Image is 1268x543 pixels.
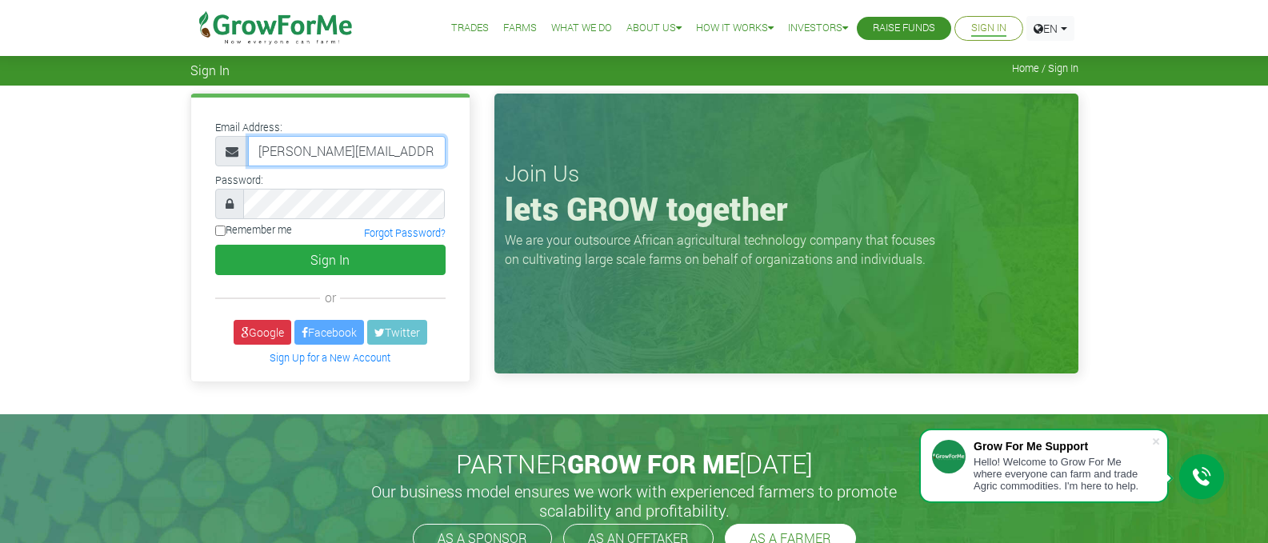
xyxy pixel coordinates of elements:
label: Remember me [215,222,292,238]
a: How it Works [696,20,774,37]
input: Email Address [248,136,446,166]
label: Email Address: [215,120,282,135]
h2: PARTNER [DATE] [197,449,1072,479]
a: Google [234,320,291,345]
a: What We Do [551,20,612,37]
p: We are your outsource African agricultural technology company that focuses on cultivating large s... [505,230,945,269]
div: Hello! Welcome to Grow For Me where everyone can farm and trade Agric commodities. I'm here to help. [974,456,1151,492]
a: Sign In [971,20,1006,37]
div: Grow For Me Support [974,440,1151,453]
div: or [215,288,446,307]
a: EN [1026,16,1074,41]
a: Forgot Password? [364,226,446,239]
button: Sign In [215,245,446,275]
span: Home / Sign In [1012,62,1078,74]
a: Raise Funds [873,20,935,37]
span: Sign In [190,62,230,78]
h1: lets GROW together [505,190,1068,228]
a: About Us [626,20,682,37]
label: Password: [215,173,263,188]
a: Sign Up for a New Account [270,351,390,364]
a: Trades [451,20,489,37]
h5: Our business model ensures we work with experienced farmers to promote scalability and profitabil... [354,481,914,520]
span: GROW FOR ME [567,446,739,481]
a: Investors [788,20,848,37]
a: Farms [503,20,537,37]
h3: Join Us [505,160,1068,187]
input: Remember me [215,226,226,236]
